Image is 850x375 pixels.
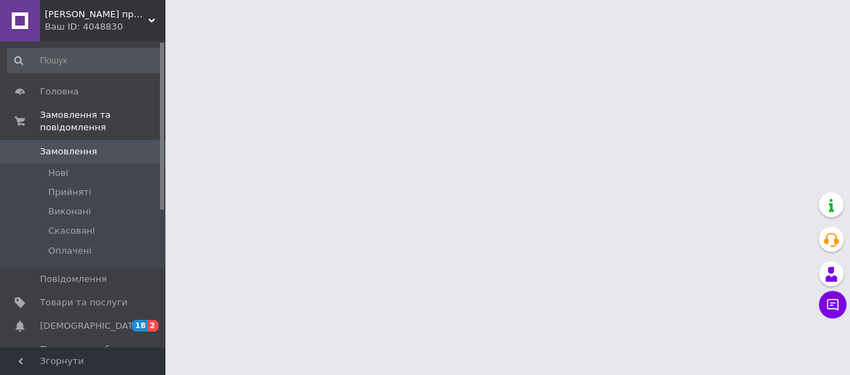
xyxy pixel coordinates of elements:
span: Виконані [48,205,91,218]
span: 2 [148,320,159,332]
span: Замовлення та повідомлення [40,109,165,134]
span: Оплачені [48,245,92,257]
span: Товари та послуги [40,296,128,309]
span: Нові [48,167,68,179]
span: Скасовані [48,225,95,237]
span: Замовлення [40,145,97,158]
span: Головна [40,85,79,98]
span: [DEMOGRAPHIC_DATA] [40,320,142,332]
input: Пошук [7,48,162,73]
span: Показники роботи компанії [40,343,128,368]
div: Ваш ID: 4048830 [45,21,165,33]
button: Чат з покупцем [819,291,847,318]
span: 18 [132,320,148,332]
span: Магазин прикрас "Злата" [45,8,148,21]
span: Прийняті [48,186,91,199]
span: Повідомлення [40,273,107,285]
